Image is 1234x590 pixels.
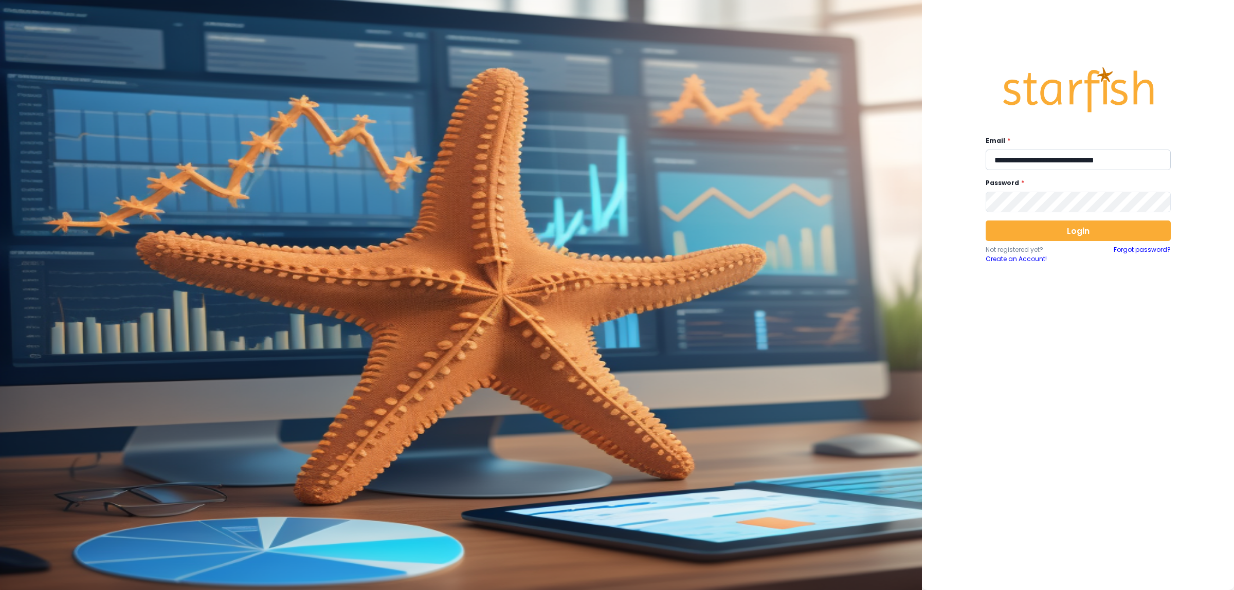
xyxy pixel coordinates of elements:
a: Forgot password? [1114,245,1171,264]
label: Password [986,178,1165,188]
a: Create an Account! [986,254,1078,264]
p: Not registered yet? [986,245,1078,254]
img: Logo.42cb71d561138c82c4ab.png [1001,58,1155,122]
button: Login [986,220,1171,241]
label: Email [986,136,1165,145]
